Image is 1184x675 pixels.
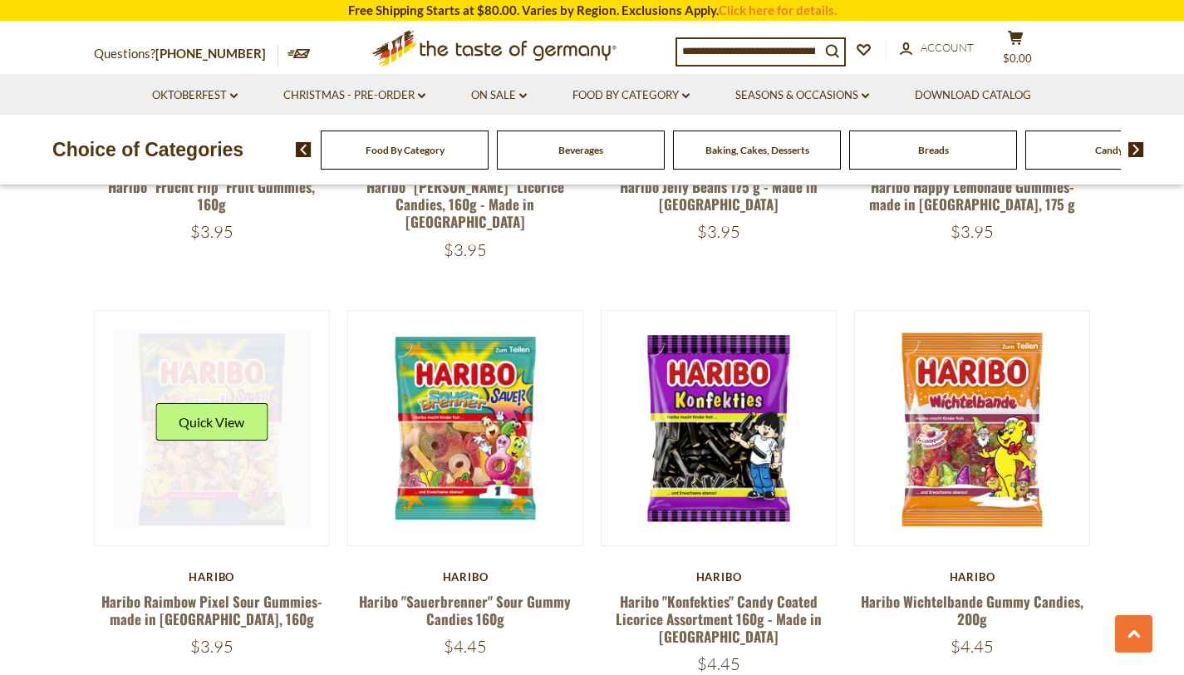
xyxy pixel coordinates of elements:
div: Haribo [854,570,1091,584]
span: $4.45 [697,653,740,674]
a: On Sale [471,86,527,105]
a: Food By Category [572,86,690,105]
a: Oktoberfest [152,86,238,105]
img: Haribo [95,311,330,546]
span: $4.45 [444,636,487,657]
img: previous arrow [296,142,312,157]
a: Breads [918,144,949,156]
span: $3.95 [190,221,233,242]
span: $3.95 [190,636,233,657]
a: Christmas - PRE-ORDER [283,86,425,105]
a: Haribo Jelly Beans 175 g - Made in [GEOGRAPHIC_DATA] [620,176,818,214]
span: $3.95 [444,239,487,260]
a: Haribo Wichtelbande Gummy Candies, 200g [861,591,1083,629]
a: Account [900,39,974,57]
img: next arrow [1128,142,1144,157]
span: $3.95 [951,221,994,242]
button: Quick View [155,403,268,441]
a: [PHONE_NUMBER] [155,46,266,61]
a: Click here for details. [719,2,837,17]
a: Haribo "[PERSON_NAME]" Licorice Candies, 160g - Made in [GEOGRAPHIC_DATA] [366,176,564,233]
a: Haribo Happy Lemonade Gummies- made in [GEOGRAPHIC_DATA], 175 g [869,176,1075,214]
a: Seasons & Occasions [735,86,869,105]
a: Download Catalog [915,86,1031,105]
p: Questions? [94,43,278,65]
a: Haribo Raimbow Pixel Sour Gummies- made in [GEOGRAPHIC_DATA], 160g [101,591,322,629]
span: $3.95 [697,221,740,242]
div: Haribo [601,570,838,584]
img: Haribo [602,311,837,546]
div: Haribo [94,570,331,584]
button: $0.00 [991,30,1041,71]
img: Haribo [348,311,583,546]
a: Haribo "Sauerbrenner" Sour Gummy Candies 160g [359,591,571,629]
a: Baking, Cakes, Desserts [705,144,809,156]
a: Food By Category [366,144,445,156]
a: Haribo "Konfekties" Candy Coated Licorice Assortment 160g - Made in [GEOGRAPHIC_DATA] [616,591,822,648]
img: Haribo [855,311,1090,546]
span: Account [921,41,974,54]
a: Beverages [558,144,603,156]
a: Haribo "Frucht Flip" Fruit Gummies, 160g [108,176,315,214]
span: $0.00 [1003,52,1032,65]
span: $4.45 [951,636,994,657]
a: Candy [1095,144,1123,156]
div: Haribo [347,570,584,584]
